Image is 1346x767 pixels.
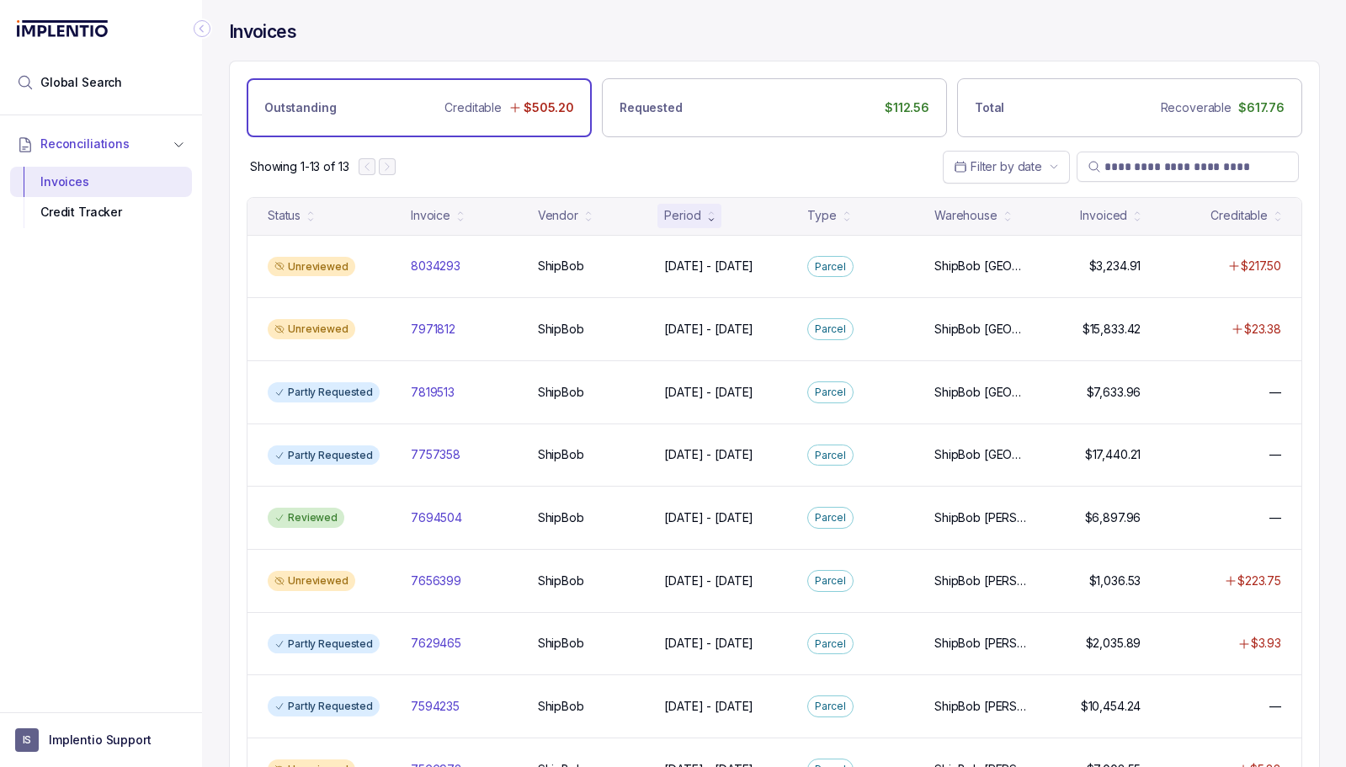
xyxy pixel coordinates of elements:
h4: Invoices [229,20,296,44]
p: ShipBob [538,258,584,274]
p: ShipBob [538,446,584,463]
p: ShipBob [538,321,584,338]
p: [DATE] - [DATE] [664,573,753,589]
div: Reconciliations [10,163,192,232]
p: $3.93 [1251,635,1281,652]
div: Type [807,207,836,224]
div: Unreviewed [268,319,355,339]
p: Parcel [815,698,845,715]
p: ShipBob [PERSON_NAME][GEOGRAPHIC_DATA], ShipBob [GEOGRAPHIC_DATA][PERSON_NAME] [934,635,1028,652]
p: ShipBob [GEOGRAPHIC_DATA][PERSON_NAME] [934,384,1028,401]
div: Invoiced [1080,207,1127,224]
div: Partly Requested [268,382,380,402]
p: Parcel [815,384,845,401]
p: Parcel [815,447,845,464]
p: $505.20 [524,99,574,116]
div: Creditable [1210,207,1268,224]
p: $3,234.91 [1089,258,1141,274]
p: — [1269,509,1281,526]
p: Parcel [815,636,845,652]
div: Status [268,207,301,224]
p: Parcel [815,321,845,338]
p: Implentio Support [49,732,152,748]
search: Date Range Picker [954,158,1042,175]
div: Partly Requested [268,634,380,654]
p: $617.76 [1238,99,1285,116]
p: Requested [620,99,683,116]
p: [DATE] - [DATE] [664,446,753,463]
p: ShipBob [538,635,584,652]
p: $17,440.21 [1085,446,1141,463]
p: 7629465 [411,635,461,652]
div: Unreviewed [268,257,355,277]
div: Invoices [24,167,178,197]
p: [DATE] - [DATE] [664,635,753,652]
p: ShipBob [PERSON_NAME][GEOGRAPHIC_DATA], ShipBob [GEOGRAPHIC_DATA][PERSON_NAME] [934,509,1028,526]
p: ShipBob [PERSON_NAME][GEOGRAPHIC_DATA] [934,698,1028,715]
p: — [1269,384,1281,401]
p: [DATE] - [DATE] [664,258,753,274]
div: Remaining page entries [250,158,348,175]
p: Parcel [815,509,845,526]
div: Warehouse [934,207,998,224]
p: 7971812 [411,321,455,338]
p: [DATE] - [DATE] [664,509,753,526]
p: $15,833.42 [1083,321,1141,338]
p: Parcel [815,258,845,275]
p: — [1269,446,1281,463]
p: $2,035.89 [1086,635,1141,652]
p: 7694504 [411,509,462,526]
p: — [1269,698,1281,715]
p: ShipBob [538,384,584,401]
div: Partly Requested [268,445,380,466]
p: ShipBob [538,509,584,526]
p: $7,633.96 [1087,384,1141,401]
p: Showing 1-13 of 13 [250,158,348,175]
p: ShipBob [PERSON_NAME][GEOGRAPHIC_DATA], ShipBob [GEOGRAPHIC_DATA][PERSON_NAME] [934,573,1028,589]
p: 8034293 [411,258,460,274]
p: ShipBob [GEOGRAPHIC_DATA][PERSON_NAME] [934,446,1028,463]
p: ShipBob [538,573,584,589]
button: User initialsImplentio Support [15,728,187,752]
span: Filter by date [971,159,1042,173]
div: Vendor [538,207,578,224]
p: [DATE] - [DATE] [664,384,753,401]
p: $1,036.53 [1089,573,1141,589]
div: Unreviewed [268,571,355,591]
button: Reconciliations [10,125,192,162]
div: Invoice [411,207,450,224]
div: Collapse Icon [192,19,212,39]
button: Date Range Picker [943,151,1070,183]
span: User initials [15,728,39,752]
p: 7594235 [411,698,460,715]
div: Period [664,207,700,224]
p: 7656399 [411,573,461,589]
p: [DATE] - [DATE] [664,321,753,338]
p: $217.50 [1241,258,1281,274]
p: $223.75 [1237,573,1281,589]
div: Partly Requested [268,696,380,716]
span: Global Search [40,74,122,91]
p: ShipBob [GEOGRAPHIC_DATA][PERSON_NAME] [934,258,1028,274]
p: 7757358 [411,446,460,463]
p: Total [975,99,1004,116]
p: Recoverable [1161,99,1232,116]
p: Parcel [815,573,845,589]
div: Credit Tracker [24,197,178,227]
span: Reconciliations [40,136,130,152]
p: ShipBob [GEOGRAPHIC_DATA][PERSON_NAME] [934,321,1028,338]
p: Creditable [444,99,502,116]
p: $23.38 [1244,321,1281,338]
p: [DATE] - [DATE] [664,698,753,715]
p: $10,454.24 [1081,698,1141,715]
p: ShipBob [538,698,584,715]
p: 7819513 [411,384,455,401]
p: Outstanding [264,99,336,116]
p: $112.56 [885,99,929,116]
div: Reviewed [268,508,344,528]
p: $6,897.96 [1085,509,1141,526]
